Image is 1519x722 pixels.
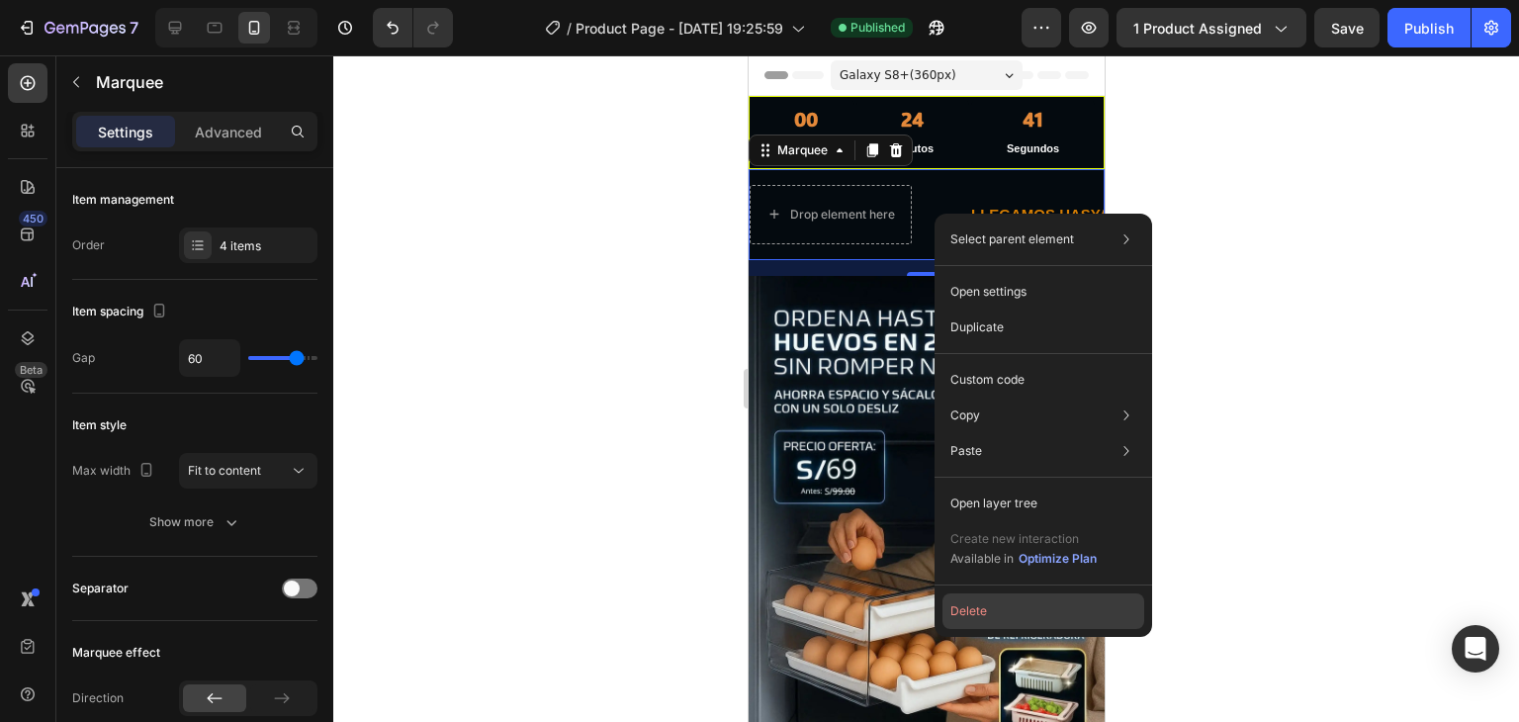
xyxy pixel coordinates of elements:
[1452,625,1499,673] div: Open Intercom Messenger
[72,416,127,434] div: Item style
[25,86,83,104] div: Marquee
[942,593,1144,629] button: Delete
[72,236,105,254] div: Order
[72,644,160,662] div: Marquee effect
[1387,8,1471,47] button: Publish
[72,689,124,707] div: Direction
[1331,20,1364,37] span: Save
[950,495,1037,512] p: Open layer tree
[19,211,47,226] div: 450
[950,406,980,424] p: Copy
[373,8,453,47] div: Undo/Redo
[1404,18,1454,39] div: Publish
[1133,18,1262,39] span: 1 product assigned
[1314,8,1380,47] button: Save
[72,349,95,367] div: Gap
[130,16,138,40] p: 7
[195,122,262,142] p: Advanced
[72,458,158,485] div: Max width
[96,70,310,94] p: Marquee
[8,8,147,47] button: 7
[72,580,129,597] div: Separator
[223,150,812,167] span: LLEGAMOS HASYA LA PUERTA DE TU HOGAR EN TODO EL [GEOGRAPHIC_DATA]
[950,283,1027,301] p: Open settings
[950,230,1074,248] p: Select parent element
[950,529,1098,549] p: Create new interaction
[950,371,1025,389] p: Custom code
[576,18,783,39] span: Product Page - [DATE] 19:25:59
[72,504,317,540] button: Show more
[1018,549,1098,569] button: Optimize Plan
[180,340,239,376] input: Auto
[220,237,313,255] div: 4 items
[1117,8,1306,47] button: 1 product assigned
[850,19,905,37] span: Published
[98,122,153,142] p: Settings
[72,191,174,209] div: Item management
[749,55,1105,722] iframe: Design area
[179,453,317,489] button: Fit to content
[188,463,261,478] span: Fit to content
[950,551,1014,566] span: Available in
[950,318,1004,336] p: Duplicate
[567,18,572,39] span: /
[149,512,241,532] div: Show more
[1019,550,1097,568] div: Optimize Plan
[950,442,982,460] p: Paste
[15,362,47,378] div: Beta
[72,299,171,325] div: Item spacing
